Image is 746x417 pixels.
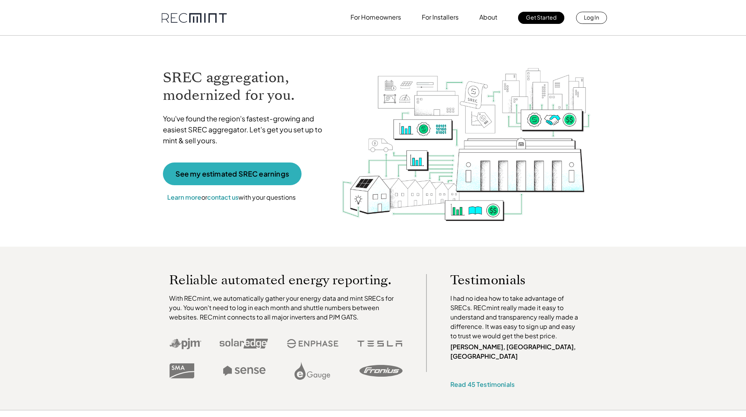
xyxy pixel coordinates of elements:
[207,193,238,201] a: contact us
[450,294,582,341] p: I had no idea how to take advantage of SRECs. RECmint really made it easy to understand and trans...
[163,113,330,146] p: You've found the region's fastest-growing and easiest SREC aggregator. Let's get you set up to mi...
[422,12,459,23] p: For Installers
[169,294,403,322] p: With RECmint, we automatically gather your energy data and mint SRECs for you. You won't need to ...
[450,274,567,286] p: Testimonials
[450,342,582,361] p: [PERSON_NAME], [GEOGRAPHIC_DATA], [GEOGRAPHIC_DATA]
[163,69,330,104] h1: SREC aggregation, modernized for you.
[163,162,302,185] a: See my estimated SREC earnings
[518,12,564,24] a: Get Started
[167,193,201,201] a: Learn more
[175,170,289,177] p: See my estimated SREC earnings
[341,47,591,223] img: RECmint value cycle
[169,274,403,286] p: Reliable automated energy reporting.
[479,12,497,23] p: About
[450,380,515,388] a: Read 45 Testimonials
[584,12,599,23] p: Log In
[526,12,556,23] p: Get Started
[350,12,401,23] p: For Homeowners
[576,12,607,24] a: Log In
[163,192,300,202] p: or with your questions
